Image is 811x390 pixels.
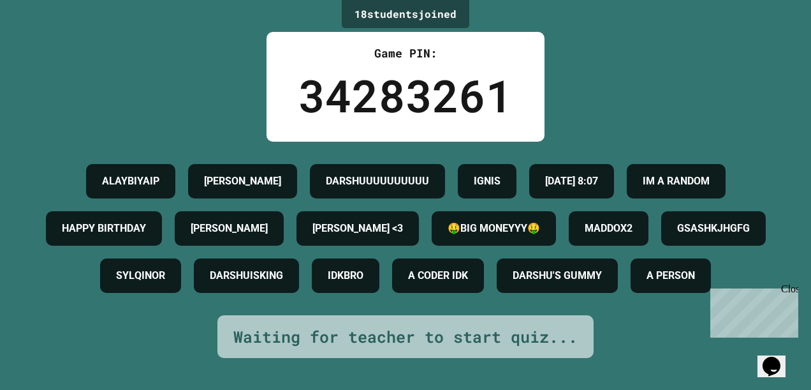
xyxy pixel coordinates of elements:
[312,221,403,236] h4: [PERSON_NAME] <3
[298,45,513,62] div: Game PIN:
[298,62,513,129] div: 34283261
[474,174,500,189] h4: IGNIS
[448,221,540,236] h4: 🤑BIG MONEYYY🤑
[191,221,268,236] h4: [PERSON_NAME]
[677,221,750,236] h4: GSASHKJHGFG
[408,268,468,283] h4: A CODER IDK
[233,325,578,349] div: Waiting for teacher to start quiz...
[643,174,710,189] h4: IM A RANDOM
[757,339,798,377] iframe: chat widget
[705,283,798,338] iframe: chat widget
[204,174,281,189] h4: [PERSON_NAME]
[585,221,632,236] h4: MADDOX2
[62,221,146,236] h4: HAPPY BIRTHDAY
[5,5,88,81] div: Chat with us now!Close
[545,174,598,189] h4: [DATE] 8:07
[210,268,283,283] h4: DARSHUISKING
[326,174,429,189] h4: DARSHUUUUUUUUUU
[513,268,602,283] h4: DARSHU'S GUMMY
[328,268,363,283] h4: IDKBRO
[647,268,695,283] h4: A PERSON
[116,268,165,283] h4: SYLQINOR
[102,174,159,189] h4: ALAYBIYAIP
